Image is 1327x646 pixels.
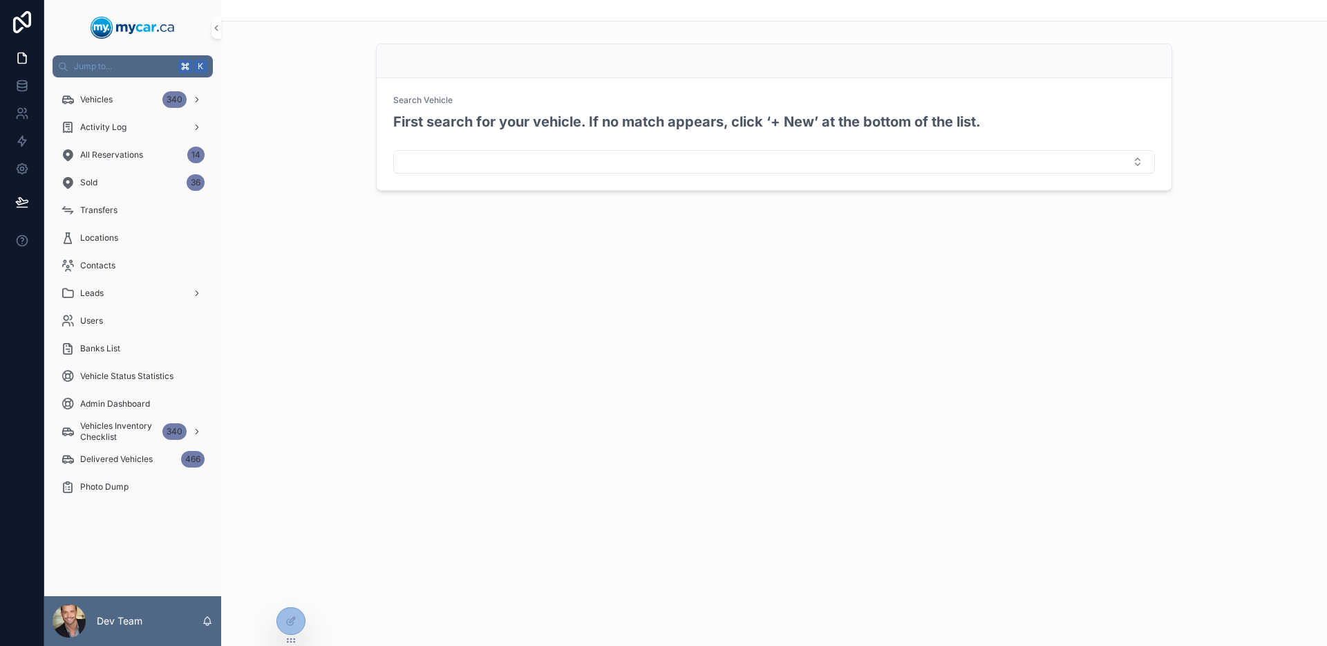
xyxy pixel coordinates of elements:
div: 14 [187,147,205,163]
a: Leads [53,281,213,306]
span: Vehicles Inventory Checklist [80,421,157,443]
a: Photo Dump [53,474,213,499]
a: Delivered Vehicles466 [53,447,213,472]
div: 340 [162,423,187,440]
span: Jump to... [74,61,173,72]
span: Users [80,315,103,326]
span: Transfers [80,205,117,216]
a: Admin Dashboard [53,391,213,416]
div: 36 [187,174,205,191]
div: 466 [181,451,205,468]
span: Contacts [80,260,115,271]
span: Activity Log [80,122,126,133]
span: Vehicles [80,94,113,105]
button: Select Button [393,150,1155,174]
h2: First search for your vehicle. If no match appears, click ‘+ New’ at the bottom of the list. [393,113,981,132]
div: 340 [162,91,187,108]
span: Admin Dashboard [80,398,150,409]
a: All Reservations14 [53,142,213,167]
span: All Reservations [80,149,143,160]
a: Activity Log [53,115,213,140]
a: Sold36 [53,170,213,195]
a: Vehicles Inventory Checklist340 [53,419,213,444]
a: Transfers [53,198,213,223]
a: Users [53,308,213,333]
span: Delivered Vehicles [80,454,153,465]
a: Locations [53,225,213,250]
span: Photo Dump [80,481,129,492]
a: Vehicles340 [53,87,213,112]
a: Banks List [53,336,213,361]
span: K [195,61,206,72]
span: Leads [80,288,104,299]
span: Search Vehicle [393,95,453,105]
span: Locations [80,232,118,243]
span: Sold [80,177,97,188]
p: Dev Team [97,614,142,628]
button: Jump to...K [53,55,213,77]
img: App logo [91,17,175,39]
a: Vehicle Status Statistics [53,364,213,389]
a: Contacts [53,253,213,278]
div: scrollable content [44,77,221,517]
span: Vehicle Status Statistics [80,371,173,382]
span: Banks List [80,343,120,354]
